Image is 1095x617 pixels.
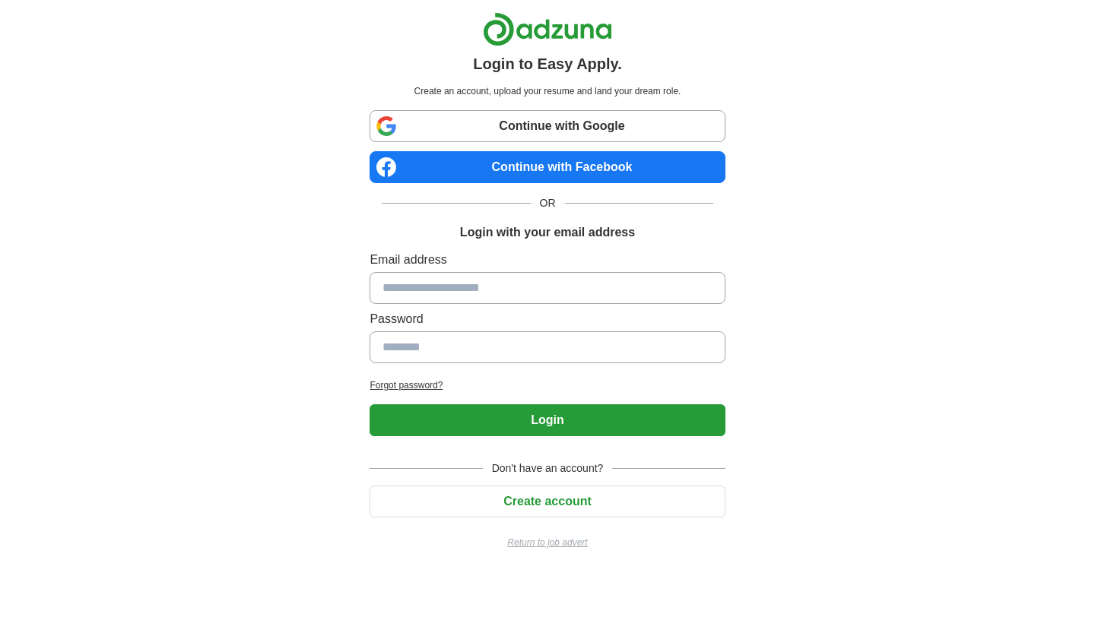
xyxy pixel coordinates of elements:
a: Create account [370,495,725,508]
button: Login [370,404,725,436]
span: OR [531,195,565,211]
a: Continue with Google [370,110,725,142]
button: Create account [370,486,725,517]
label: Email address [370,251,725,269]
span: Don't have an account? [483,460,613,476]
label: Password [370,310,725,328]
a: Return to job advert [370,536,725,549]
img: Adzuna logo [483,12,612,46]
a: Forgot password? [370,378,725,392]
a: Continue with Facebook [370,151,725,183]
h1: Login with your email address [460,223,635,242]
h1: Login to Easy Apply. [473,52,622,75]
p: Create an account, upload your resume and land your dream role. [373,84,722,98]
